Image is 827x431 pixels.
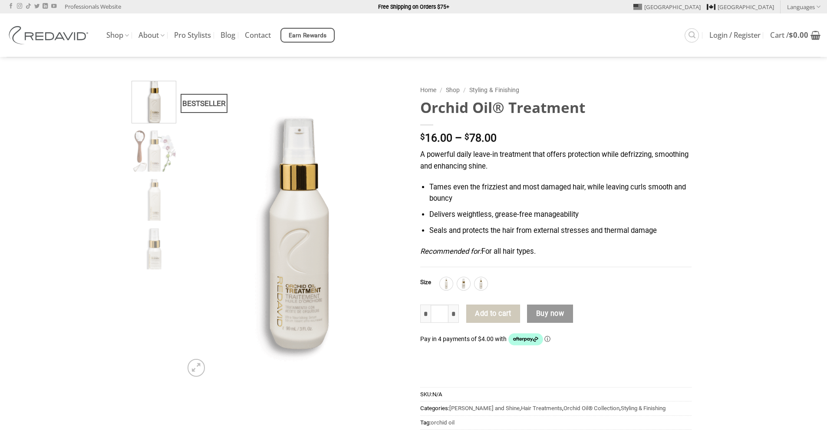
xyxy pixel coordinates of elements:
a: Styling & Finishing [621,405,666,411]
span: Categories: , , , [420,401,692,415]
span: Login / Register [709,32,761,39]
a: Login / Register [709,27,761,43]
a: Hair Treatments [521,405,562,411]
img: 250ml [441,278,452,289]
input: Reduce quantity of Orchid Oil® Treatment [420,305,431,323]
p: For all hair types. [420,246,692,258]
a: Earn Rewards [280,28,335,43]
img: 90ml [475,278,487,289]
h1: Orchid Oil® Treatment [420,98,692,117]
a: orchid oil [431,419,455,426]
strong: Free Shipping on Orders $75+ [378,3,449,10]
em: Recommended for: [420,247,481,255]
a: Follow on TikTok [26,3,31,10]
a: About [138,27,165,44]
label: Size [420,279,431,285]
a: Follow on LinkedIn [43,3,48,10]
a: Blog [221,27,235,43]
span: Earn Rewards [289,31,327,40]
span: / [463,86,466,93]
input: Increase quantity of Orchid Oil® Treatment [448,305,459,323]
li: Delivers weightless, grease-free manageability [429,209,691,221]
span: SKU: [420,387,692,401]
bdi: 0.00 [789,30,808,40]
a: Orchid Oil® Collection [563,405,619,411]
a: Information - Opens a dialog [544,335,550,342]
span: Pay in 4 payments of $4.00 with [420,335,508,342]
a: Styling & Finishing [469,86,519,93]
a: Search [685,28,699,43]
a: [PERSON_NAME] and Shine [449,405,520,411]
img: REDAVID Orchid Oil Treatment 90ml [132,79,176,123]
a: Zoom [188,359,205,376]
a: Home [420,86,436,93]
a: [GEOGRAPHIC_DATA] [707,0,774,13]
img: 30ml [458,278,469,289]
a: Shop [446,86,460,93]
bdi: 16.00 [420,132,452,144]
li: Seals and protects the hair from external stresses and thermal damage [429,225,691,237]
a: View cart [770,26,820,45]
span: N/A [432,391,442,398]
bdi: 78.00 [465,132,497,144]
button: Add to cart [466,305,520,323]
span: $ [789,30,793,40]
a: Languages [787,0,820,13]
img: REDAVID Orchid Oil Treatment 30ml [132,228,176,272]
a: Follow on Facebook [8,3,13,10]
img: REDAVID Salon Products | United States [7,26,93,44]
li: Tames even the frizziest and most damaged hair, while leaving curls smooth and bouncy [429,182,691,205]
span: / [440,86,442,93]
a: Pro Stylists [174,27,211,43]
a: Follow on YouTube [51,3,56,10]
div: 250ml [440,277,453,290]
span: Cart / [770,32,808,39]
nav: Breadcrumb [420,85,692,95]
span: $ [420,133,425,141]
a: [GEOGRAPHIC_DATA] [633,0,701,13]
span: $ [465,133,469,141]
a: Follow on Twitter [34,3,40,10]
span: – [455,132,462,144]
p: A powerful daily leave-in treatment that offers protection while defrizzing, smoothing and enhanc... [420,149,692,172]
button: Buy now [527,305,573,323]
img: REDAVID Orchid Oil Treatment 90ml [182,81,407,381]
a: Contact [245,27,271,43]
a: Shop [106,27,129,44]
div: 90ml [474,277,488,290]
div: 30ml [457,277,470,290]
a: Follow on Instagram [17,3,22,10]
img: REDAVID Orchid Oil Treatment 90ml [132,130,176,174]
span: Tag: [420,415,692,429]
input: Product quantity [431,305,449,323]
img: REDAVID Orchid Oil Treatment 250ml [132,179,176,223]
